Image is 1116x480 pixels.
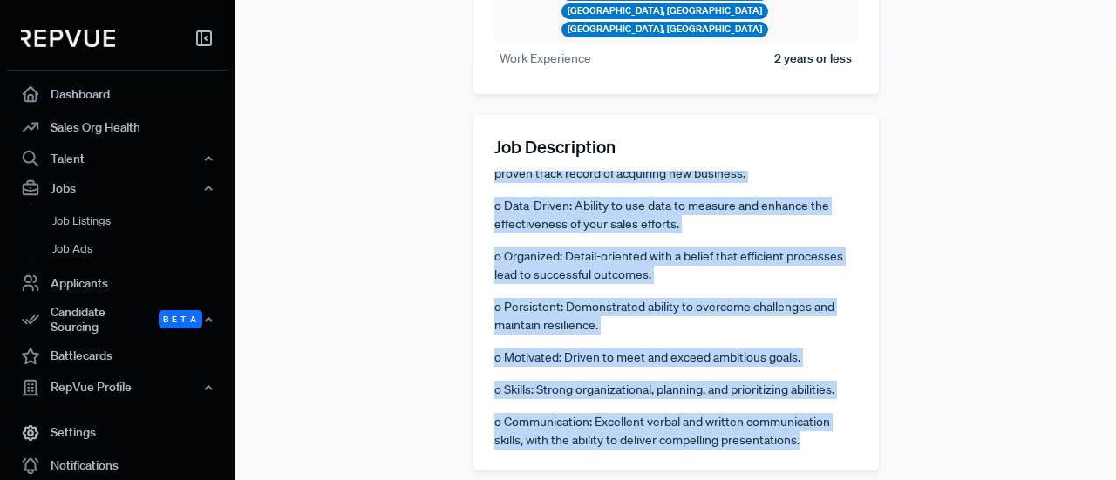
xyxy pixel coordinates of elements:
div: [GEOGRAPHIC_DATA], [GEOGRAPHIC_DATA] [561,22,768,37]
p: o Organized: Detail-oriented with a belief that efficient processes lead to successful outcomes. [494,247,858,284]
button: Candidate Sourcing Beta [7,300,228,340]
p: o Persistent: Demonstrated ability to overcome challenges and maintain resilience. [494,298,858,335]
p: o Skills: Strong organizational, planning, and prioritizing abilities. [494,381,858,399]
button: Talent [7,144,228,173]
a: Settings [7,416,228,450]
p: o Communication: Excellent verbal and written communication skills, with the ability to deliver c... [494,413,858,450]
button: Jobs [7,173,228,203]
h5: Job Description [494,136,858,157]
a: Job Ads [31,235,252,263]
a: Applicants [7,267,228,300]
a: Job Listings [31,207,252,235]
td: 2 years or less [773,49,853,69]
span: Beta [159,310,202,328]
a: Battlecards [7,340,228,373]
p: o Data-Driven: Ability to use data to measure and enhance the effectiveness of your sales efforts. [494,197,858,233]
th: Work Experience [499,49,592,69]
p: o Motivated: Driven to meet and exceed ambitious goals. [494,348,858,367]
div: [GEOGRAPHIC_DATA], [GEOGRAPHIC_DATA] [561,3,768,19]
a: Dashboard [7,78,228,111]
img: RepVue [21,30,115,47]
a: Sales Org Health [7,111,228,144]
div: Candidate Sourcing [7,300,228,340]
button: RepVue Profile [7,373,228,402]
